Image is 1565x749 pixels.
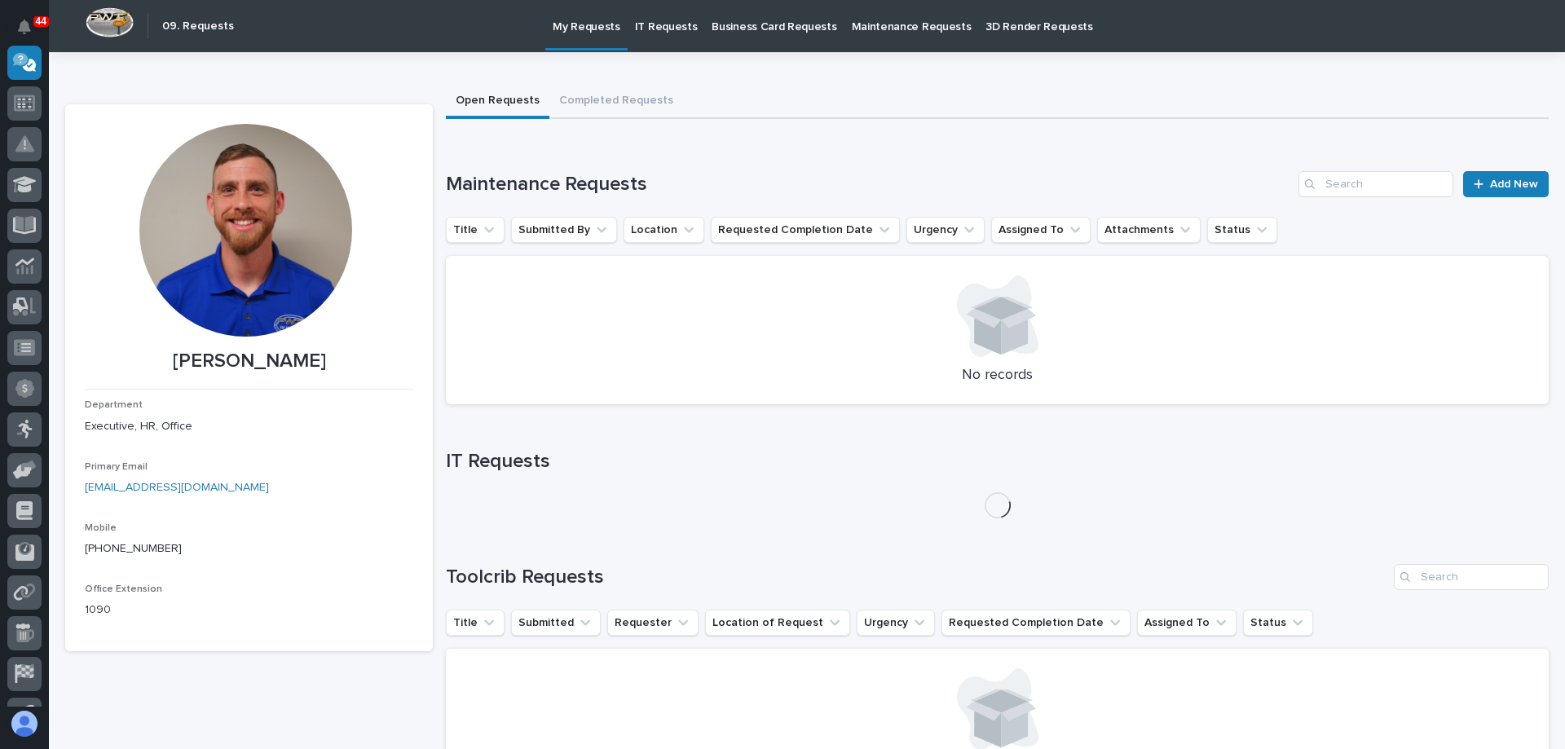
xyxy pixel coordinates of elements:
[446,450,1549,474] h1: IT Requests
[20,20,42,46] div: Notifications44
[549,85,683,119] button: Completed Requests
[446,173,1292,196] h1: Maintenance Requests
[1298,171,1453,197] input: Search
[607,610,699,636] button: Requester
[85,350,413,373] p: [PERSON_NAME]
[7,10,42,44] button: Notifications
[85,482,269,493] a: [EMAIL_ADDRESS][DOMAIN_NAME]
[85,601,413,619] p: 1090
[446,85,549,119] button: Open Requests
[511,217,617,243] button: Submitted By
[705,610,850,636] button: Location of Request
[1490,178,1538,190] span: Add New
[906,217,985,243] button: Urgency
[86,7,134,37] img: Workspace Logo
[711,217,900,243] button: Requested Completion Date
[446,217,505,243] button: Title
[1463,171,1549,197] a: Add New
[85,462,148,472] span: Primary Email
[85,418,413,435] p: Executive, HR, Office
[85,543,182,554] a: [PHONE_NUMBER]
[85,523,117,533] span: Mobile
[857,610,935,636] button: Urgency
[1243,610,1313,636] button: Status
[1137,610,1237,636] button: Assigned To
[511,610,601,636] button: Submitted
[85,584,162,594] span: Office Extension
[465,367,1529,385] p: No records
[1394,564,1549,590] input: Search
[162,20,234,33] h2: 09. Requests
[7,707,42,741] button: users-avatar
[446,610,505,636] button: Title
[446,566,1387,589] h1: Toolcrib Requests
[624,217,704,243] button: Location
[1097,217,1201,243] button: Attachments
[1207,217,1277,243] button: Status
[991,217,1091,243] button: Assigned To
[85,400,143,410] span: Department
[941,610,1131,636] button: Requested Completion Date
[36,15,46,27] p: 44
